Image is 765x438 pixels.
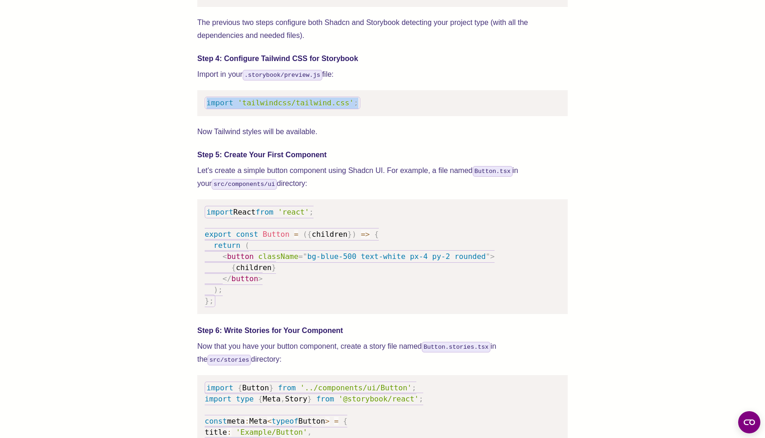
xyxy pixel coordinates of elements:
span: </ [223,274,232,283]
span: ) [352,230,357,239]
span: Story [285,395,307,403]
span: ) [213,285,218,294]
span: ; [218,285,223,294]
p: Let's create a simple button component using Shadcn UI. For example, a file named in your directory: [197,164,568,190]
span: ; [309,208,314,216]
span: } [269,383,274,392]
span: ; [419,395,423,403]
span: button [232,274,258,283]
span: } [205,296,209,305]
span: > [490,252,495,261]
span: : [227,428,232,437]
span: from [278,383,296,392]
h4: Step 6: Write Stories for Your Component [197,325,568,336]
span: " [303,252,307,261]
span: children [236,263,271,272]
span: Button [242,383,269,392]
span: Button [298,417,325,426]
span: 'Example/Button' [236,428,307,437]
code: .storybook/preview.js [243,70,322,80]
p: Now that you have your button component, create a story file named in the directory: [197,340,568,366]
span: import [205,395,232,403]
span: children [312,230,347,239]
span: const [236,230,258,239]
span: typeof [272,417,299,426]
span: > [258,274,263,283]
span: '../components/ui/Button' [300,383,412,392]
span: import [207,208,233,216]
span: , [307,428,312,437]
span: < [223,252,227,261]
code: src/components/ui [212,179,277,190]
button: Open CMP widget [738,411,760,433]
span: Meta [263,395,281,403]
span: => [361,230,370,239]
span: = [298,252,303,261]
h4: Step 4: Configure Tailwind CSS for Storybook [197,53,568,64]
span: return [213,241,240,250]
code: Button.stories.tsx [422,342,490,352]
span: Button [263,230,289,239]
span: ; [354,99,358,107]
span: ( [303,230,307,239]
span: from [256,208,274,216]
span: meta [227,417,245,426]
span: button [227,252,254,261]
span: ; [209,296,214,305]
code: src/stories [207,355,251,365]
span: = [294,230,299,239]
span: { [232,263,236,272]
span: import [207,383,233,392]
span: } [272,263,276,272]
span: title [205,428,227,437]
span: 'tailwindcss/tailwind.css' [238,99,353,107]
code: Button.tsx [473,166,513,177]
span: from [316,395,334,403]
span: ( [245,241,250,250]
span: '@storybook/react' [339,395,419,403]
span: > [325,417,330,426]
span: { [238,383,242,392]
span: = [334,417,339,426]
span: export [205,230,232,239]
span: < [267,417,272,426]
span: React [233,208,256,216]
span: type [236,395,254,403]
span: { [258,395,263,403]
span: { [374,230,379,239]
p: Import in your file: [197,68,568,81]
span: { [343,417,348,426]
span: const [205,417,227,426]
span: , [281,395,285,403]
span: Meta [249,417,267,426]
h4: Step 5: Create Your First Component [197,149,568,160]
span: : [245,417,250,426]
span: } [347,230,352,239]
p: The previous two steps configure both Shadcn and Storybook detecting your project type (with all ... [197,16,568,42]
span: { [307,230,312,239]
span: bg-blue-500 text-white px-4 py-2 rounded [307,252,486,261]
span: 'react' [278,208,309,216]
span: className [258,252,299,261]
span: } [307,395,312,403]
p: Now Tailwind styles will be available. [197,125,568,138]
span: import [207,99,233,107]
span: " [486,252,490,261]
span: ; [412,383,416,392]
